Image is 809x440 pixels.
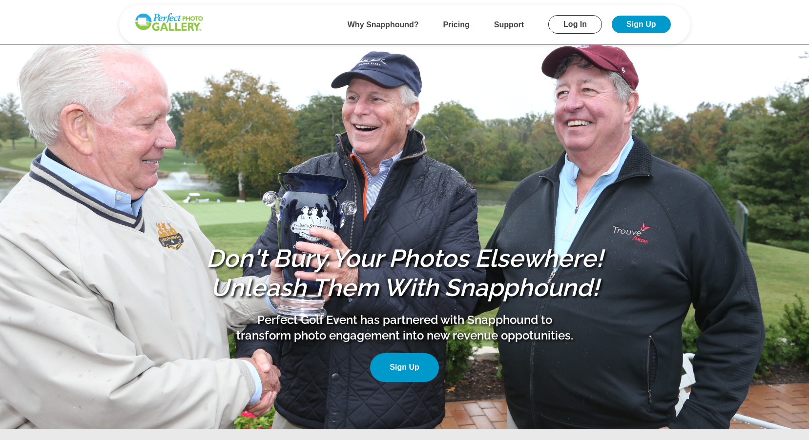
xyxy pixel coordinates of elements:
p: Perfect Golf Event has partnered with Snapphound to transform photo engagement into new revenue o... [234,312,576,343]
a: Pricing [443,20,470,29]
a: Sign Up [612,16,670,33]
h1: Don't Bury Your Photos Elsewhere! Unleash Them With Snapphound! [200,244,610,302]
img: Snapphound Logo [134,12,204,32]
a: Why Snapphound? [348,20,419,29]
a: Log In [548,15,602,34]
a: Sign Up [370,353,438,382]
a: Support [494,20,524,29]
